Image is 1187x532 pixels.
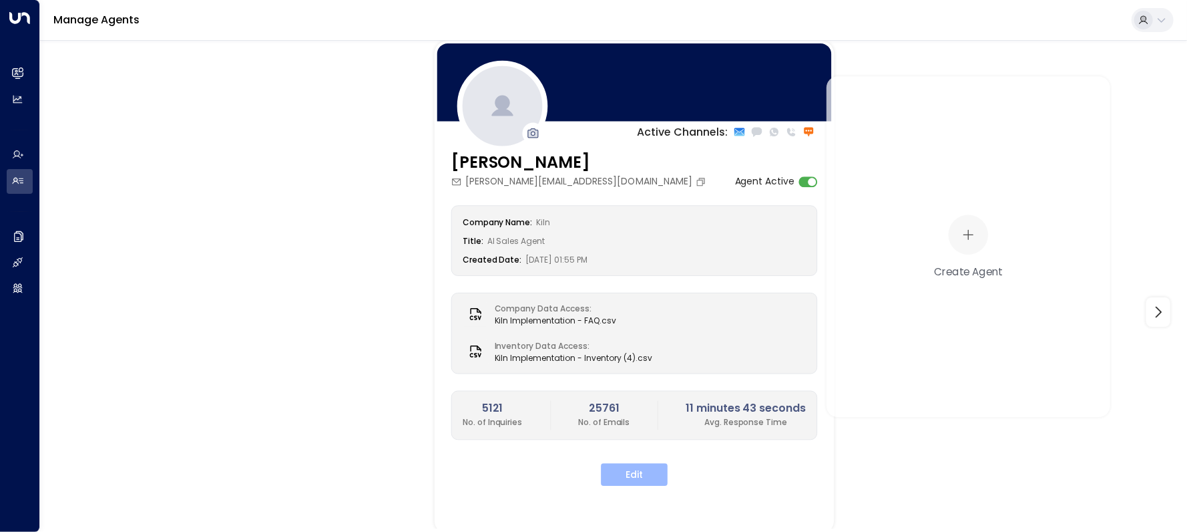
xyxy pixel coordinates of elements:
div: Create Agent [935,263,1003,279]
button: Edit [601,463,668,486]
h2: 11 minutes 43 seconds [686,401,806,417]
label: Agent Active [735,174,795,188]
button: Copy [696,176,710,187]
p: No. of Emails [578,417,630,429]
span: Kiln [537,217,551,228]
span: AI Sales Agent [487,235,545,247]
a: Manage Agents [53,12,140,27]
label: Title: [463,235,483,247]
h3: [PERSON_NAME] [451,151,710,175]
p: No. of Inquiries [463,417,523,429]
label: Company Data Access: [495,303,610,315]
div: [PERSON_NAME][EMAIL_ADDRESS][DOMAIN_NAME] [451,174,710,188]
span: Kiln Implementation - Inventory (4).csv [495,352,652,364]
label: Created Date: [463,254,522,265]
h2: 25761 [578,401,630,417]
p: Active Channels: [637,124,728,140]
label: Company Name: [463,217,533,228]
p: Avg. Response Time [686,417,806,429]
span: Kiln Implementation - FAQ.csv [495,315,617,327]
h2: 5121 [463,401,523,417]
label: Inventory Data Access: [495,340,646,352]
span: [DATE] 01:55 PM [526,254,588,265]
